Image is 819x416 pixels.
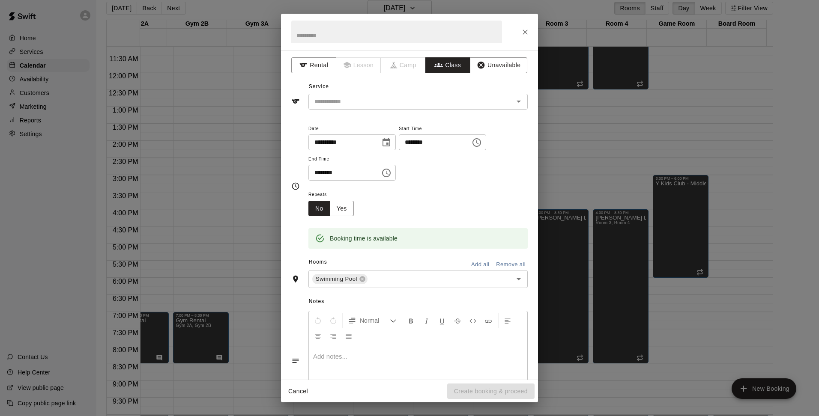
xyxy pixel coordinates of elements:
span: Date [308,123,396,135]
span: End Time [308,154,396,165]
button: Add all [466,258,494,271]
span: Swimming Pool [312,275,361,283]
button: Choose time, selected time is 4:00 PM [468,134,485,151]
button: Right Align [326,328,341,344]
div: Booking time is available [330,231,398,246]
span: Service [309,83,329,89]
button: Choose time, selected time is 5:30 PM [378,164,395,181]
button: No [308,201,330,217]
div: Swimming Pool [312,274,368,284]
span: Normal [360,316,390,325]
button: Formatting Options [344,313,400,328]
button: Insert Code [466,313,480,328]
button: Open [513,273,525,285]
button: Format Underline [435,313,449,328]
button: Close [517,24,533,40]
span: Lessons must be created in the Services page first [336,57,381,73]
button: Redo [326,313,341,328]
span: Repeats [308,189,361,201]
span: Start Time [399,123,486,135]
svg: Rooms [291,275,300,283]
svg: Notes [291,357,300,365]
button: Rental [291,57,336,73]
button: Choose date, selected date is Sep 2, 2025 [378,134,395,151]
button: Open [513,95,525,107]
button: Format Bold [404,313,418,328]
button: Cancel [284,383,312,399]
span: Camps can only be created in the Services page [381,57,426,73]
button: Undo [311,313,325,328]
span: Notes [309,295,528,309]
span: Rooms [309,259,327,265]
button: Unavailable [470,57,527,73]
button: Format Italics [419,313,434,328]
div: outlined button group [308,201,354,217]
button: Class [425,57,470,73]
button: Format Strikethrough [450,313,465,328]
button: Insert Link [481,313,496,328]
button: Left Align [500,313,515,328]
button: Justify Align [341,328,356,344]
svg: Timing [291,182,300,190]
button: Center Align [311,328,325,344]
svg: Service [291,97,300,106]
button: Yes [330,201,354,217]
button: Remove all [494,258,528,271]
